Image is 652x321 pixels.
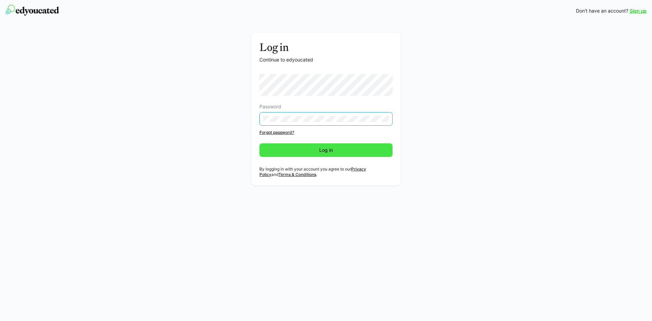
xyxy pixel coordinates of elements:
[259,166,393,177] p: By logging in with your account you agree to our and .
[259,166,366,177] a: Privacy Policy
[318,147,334,154] span: Log in
[5,5,59,16] img: edyoucated
[259,143,393,157] button: Log in
[278,172,316,177] a: Terms & Conditions
[259,130,393,135] a: Forgot password?
[630,7,647,14] a: Sign up
[259,104,281,109] span: Password
[259,56,393,63] p: Continue to edyoucated
[576,7,628,14] span: Don't have an account?
[259,41,393,54] h3: Log in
